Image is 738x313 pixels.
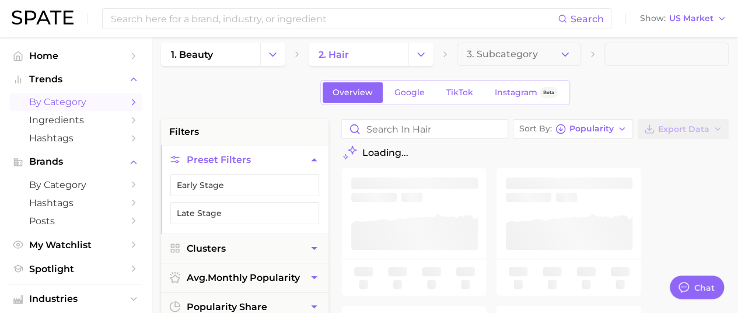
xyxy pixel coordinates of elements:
[436,82,483,103] a: TikTok
[161,234,328,263] button: Clusters
[187,272,208,283] abbr: average
[187,243,226,254] span: Clusters
[543,88,554,98] span: Beta
[519,126,552,132] span: Sort By
[9,71,142,88] button: Trends
[323,82,383,103] a: Overview
[638,119,729,139] button: Export Data
[446,88,473,98] span: TikTok
[187,154,251,165] span: Preset Filters
[569,126,614,132] span: Popularity
[260,43,285,66] button: Change Category
[669,15,713,22] span: US Market
[110,9,558,29] input: Search here for a brand, industry, or ingredient
[333,88,373,98] span: Overview
[9,111,142,129] a: Ingredients
[9,47,142,65] a: Home
[169,125,199,139] span: filters
[309,43,408,66] a: 2. hair
[29,263,123,274] span: Spotlight
[170,174,319,196] button: Early Stage
[29,294,123,304] span: Industries
[640,15,666,22] span: Show
[29,74,123,85] span: Trends
[9,129,142,147] a: Hashtags
[408,43,433,66] button: Change Category
[29,239,123,251] span: My Watchlist
[9,176,142,194] a: by Category
[29,156,123,167] span: Brands
[29,114,123,126] span: Ingredients
[187,301,267,312] span: popularity share
[12,11,74,25] img: SPATE
[9,153,142,171] button: Brands
[29,197,123,208] span: Hashtags
[29,215,123,227] span: Posts
[658,124,709,134] span: Export Data
[467,49,538,60] span: 3. Subcategory
[9,236,142,254] a: My Watchlist
[457,43,581,66] button: 3. Subcategory
[362,147,408,158] span: Loading...
[384,82,435,103] a: Google
[161,145,328,174] button: Preset Filters
[161,263,328,292] button: avg.monthly popularity
[319,49,349,60] span: 2. hair
[485,82,568,103] a: InstagramBeta
[187,272,300,283] span: monthly popularity
[513,119,633,139] button: Sort ByPopularity
[9,93,142,111] a: by Category
[342,120,508,138] input: Search in hair
[29,133,123,144] span: Hashtags
[9,260,142,278] a: Spotlight
[495,88,537,98] span: Instagram
[9,290,142,308] button: Industries
[9,194,142,212] a: Hashtags
[394,88,425,98] span: Google
[170,202,319,224] button: Late Stage
[9,212,142,230] a: Posts
[29,179,123,190] span: by Category
[29,96,123,107] span: by Category
[637,11,729,26] button: ShowUS Market
[161,43,260,66] a: 1. beauty
[29,50,123,61] span: Home
[171,49,213,60] span: 1. beauty
[571,13,604,25] span: Search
